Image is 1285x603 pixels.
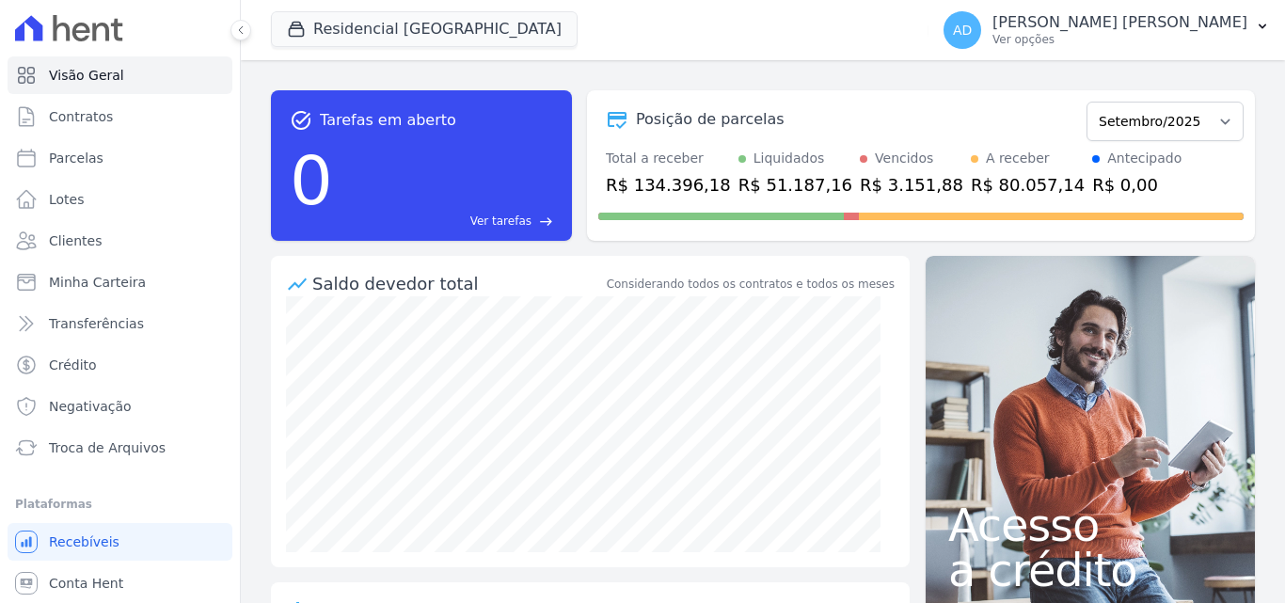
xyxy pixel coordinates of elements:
[986,149,1050,168] div: A receber
[320,109,456,132] span: Tarefas em aberto
[290,132,333,230] div: 0
[8,181,232,218] a: Lotes
[49,66,124,85] span: Visão Geral
[49,190,85,209] span: Lotes
[8,263,232,301] a: Minha Carteira
[8,139,232,177] a: Parcelas
[1092,172,1182,198] div: R$ 0,00
[607,276,895,293] div: Considerando todos os contratos e todos os meses
[948,502,1232,547] span: Acesso
[49,273,146,292] span: Minha Carteira
[49,314,144,333] span: Transferências
[636,108,785,131] div: Posição de parcelas
[606,149,731,168] div: Total a receber
[8,56,232,94] a: Visão Geral
[8,564,232,602] a: Conta Hent
[928,4,1285,56] button: AD [PERSON_NAME] [PERSON_NAME] Ver opções
[754,149,825,168] div: Liquidados
[992,32,1247,47] p: Ver opções
[8,388,232,425] a: Negativação
[470,213,531,230] span: Ver tarefas
[49,356,97,374] span: Crédito
[1107,149,1182,168] div: Antecipado
[539,214,553,229] span: east
[8,222,232,260] a: Clientes
[860,172,963,198] div: R$ 3.151,88
[606,172,731,198] div: R$ 134.396,18
[8,429,232,467] a: Troca de Arquivos
[15,493,225,516] div: Plataformas
[49,438,166,457] span: Troca de Arquivos
[49,532,119,551] span: Recebíveis
[992,13,1247,32] p: [PERSON_NAME] [PERSON_NAME]
[290,109,312,132] span: task_alt
[8,305,232,342] a: Transferências
[49,107,113,126] span: Contratos
[49,231,102,250] span: Clientes
[49,574,123,593] span: Conta Hent
[953,24,972,37] span: AD
[948,547,1232,593] span: a crédito
[271,11,578,47] button: Residencial [GEOGRAPHIC_DATA]
[738,172,852,198] div: R$ 51.187,16
[8,98,232,135] a: Contratos
[875,149,933,168] div: Vencidos
[49,397,132,416] span: Negativação
[8,346,232,384] a: Crédito
[8,523,232,561] a: Recebíveis
[312,271,603,296] div: Saldo devedor total
[341,213,553,230] a: Ver tarefas east
[49,149,103,167] span: Parcelas
[971,172,1085,198] div: R$ 80.057,14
